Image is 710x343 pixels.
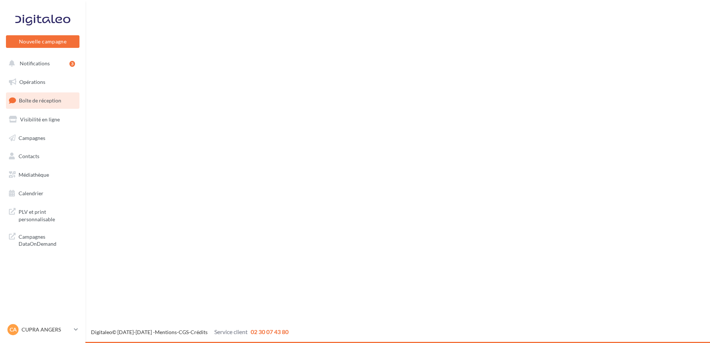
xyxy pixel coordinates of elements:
[190,329,208,335] a: Crédits
[19,232,76,248] span: Campagnes DataOnDemand
[6,323,79,337] a: CA CUPRA ANGERS
[19,97,61,104] span: Boîte de réception
[251,328,289,335] span: 02 30 07 43 80
[91,329,289,335] span: © [DATE]-[DATE] - - -
[4,229,81,251] a: Campagnes DataOnDemand
[4,204,81,226] a: PLV et print personnalisable
[155,329,177,335] a: Mentions
[6,35,79,48] button: Nouvelle campagne
[20,60,50,66] span: Notifications
[214,328,248,335] span: Service client
[4,112,81,127] a: Visibilité en ligne
[20,116,60,122] span: Visibilité en ligne
[10,326,17,333] span: CA
[19,190,43,196] span: Calendrier
[91,329,112,335] a: Digitaleo
[19,171,49,178] span: Médiathèque
[19,134,45,141] span: Campagnes
[4,186,81,201] a: Calendrier
[4,167,81,183] a: Médiathèque
[179,329,189,335] a: CGS
[19,153,39,159] span: Contacts
[19,207,76,223] span: PLV et print personnalisable
[22,326,71,333] p: CUPRA ANGERS
[19,79,45,85] span: Opérations
[4,92,81,108] a: Boîte de réception
[4,148,81,164] a: Contacts
[69,61,75,67] div: 3
[4,56,78,71] button: Notifications 3
[4,130,81,146] a: Campagnes
[4,74,81,90] a: Opérations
